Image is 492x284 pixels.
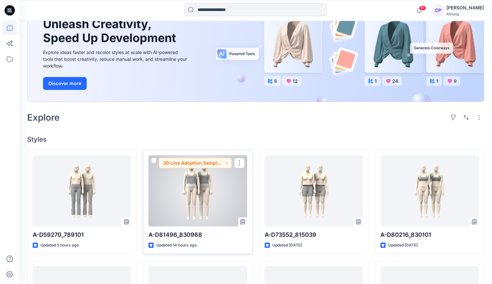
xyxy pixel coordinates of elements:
[148,230,247,239] p: A-D81496_830968
[432,5,444,16] div: CP
[148,155,247,226] a: A-D81496_830968
[43,49,189,69] div: Explore ideas faster and recolor styles at scale with AI-powered tools that boost creativity, red...
[33,230,131,239] p: A-D59270_789101
[40,242,79,249] p: Updated 5 hours ago
[265,155,363,226] a: A-D73552_815039
[43,77,87,90] button: Discover more
[380,155,479,226] a: A-D80216_830101
[43,77,189,90] a: Discover more
[43,17,179,45] h1: Unleash Creativity, Speed Up Development
[388,242,418,249] p: Updated [DATE]
[446,12,484,16] div: Athleta
[27,136,484,143] h4: Styles
[380,230,479,239] p: A-D80216_830101
[446,4,484,12] div: [PERSON_NAME]
[419,5,426,11] span: 11
[156,242,197,249] p: Updated 14 hours ago
[27,112,60,123] h2: Explore
[265,230,363,239] p: A-D73552_815039
[272,242,302,249] p: Updated [DATE]
[33,155,131,226] a: A-D59270_789101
